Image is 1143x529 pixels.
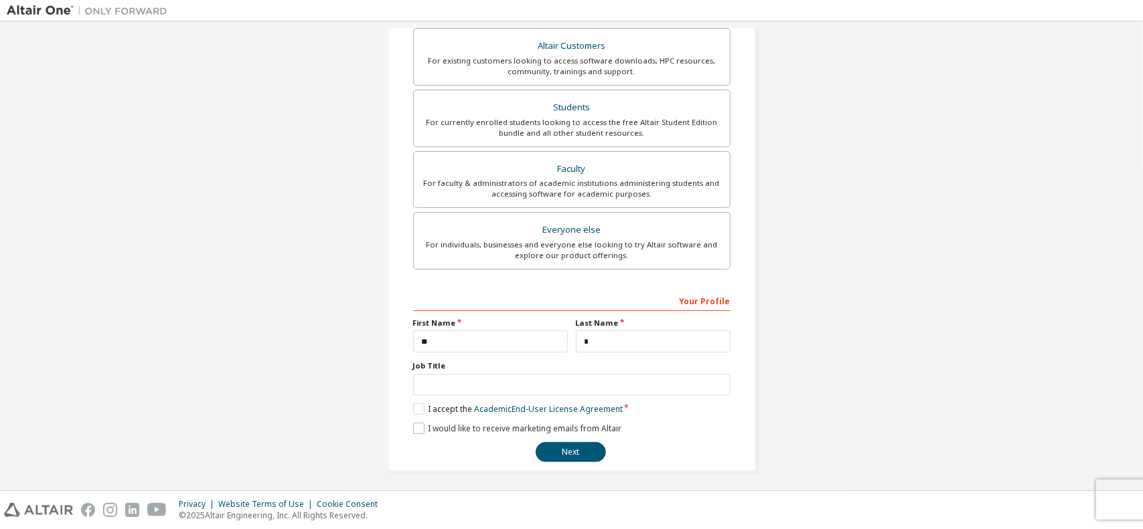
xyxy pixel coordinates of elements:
img: facebook.svg [81,503,95,517]
img: instagram.svg [103,503,117,517]
div: Your Profile [413,290,731,311]
label: Job Title [413,360,731,371]
div: Privacy [179,499,218,510]
img: youtube.svg [147,503,167,517]
div: For existing customers looking to access software downloads, HPC resources, community, trainings ... [422,56,722,77]
button: Next [536,442,606,462]
label: First Name [413,318,568,328]
label: I would like to receive marketing emails from Altair [413,423,621,434]
div: Website Terms of Use [218,499,317,510]
a: Academic End-User License Agreement [474,403,623,415]
div: Cookie Consent [317,499,386,510]
img: Altair One [7,4,174,17]
img: altair_logo.svg [4,503,73,517]
div: Students [422,98,722,117]
label: Last Name [576,318,731,328]
p: © 2025 Altair Engineering, Inc. All Rights Reserved. [179,510,386,521]
label: I accept the [413,403,623,415]
div: Altair Customers [422,37,722,56]
div: For currently enrolled students looking to access the free Altair Student Edition bundle and all ... [422,117,722,138]
div: For individuals, businesses and everyone else looking to try Altair software and explore our prod... [422,239,722,261]
img: linkedin.svg [125,503,139,517]
div: Faculty [422,160,722,179]
div: Everyone else [422,221,722,239]
div: For faculty & administrators of academic institutions administering students and accessing softwa... [422,178,722,199]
